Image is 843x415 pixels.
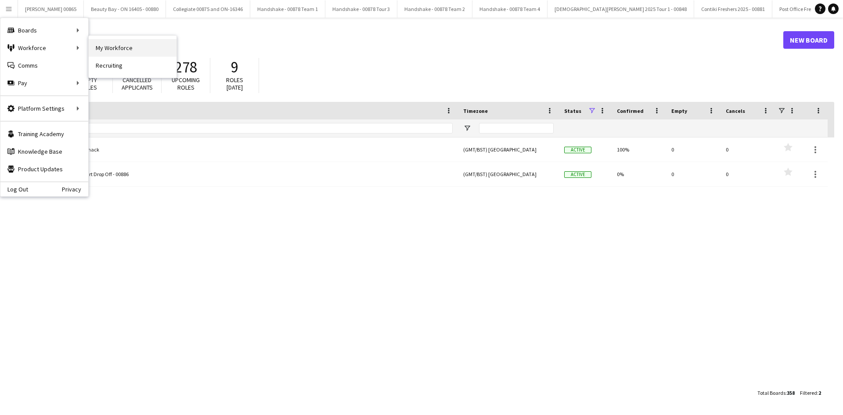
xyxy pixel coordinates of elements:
[89,57,177,74] a: Recruiting
[0,74,88,92] div: Pay
[666,162,721,186] div: 0
[0,100,88,117] div: Platform Settings
[458,162,559,186] div: (GMT/BST) [GEOGRAPHIC_DATA]
[757,384,795,401] div: :
[166,0,250,18] button: Collegiate 00875 and ON-16346
[783,31,834,49] a: New Board
[666,137,721,162] div: 0
[0,22,88,39] div: Boards
[0,39,88,57] div: Workforce
[726,108,745,114] span: Cancels
[0,186,28,193] a: Log Out
[800,390,817,396] span: Filtered
[0,125,88,143] a: Training Academy
[36,123,453,134] input: Board name Filter Input
[612,162,666,186] div: 0%
[800,384,821,401] div: :
[0,57,88,74] a: Comms
[62,186,88,193] a: Privacy
[231,58,238,77] span: 9
[612,137,666,162] div: 100%
[694,0,772,18] button: Contiki Freshers 2025 - 00881
[250,0,325,18] button: Handshake - 00878 Team 1
[325,0,397,18] button: Handshake - 00878 Tour 3
[721,137,775,162] div: 0
[787,390,795,396] span: 358
[463,108,488,114] span: Timezone
[564,171,591,178] span: Active
[721,162,775,186] div: 0
[172,76,200,91] span: Upcoming roles
[175,58,197,77] span: 278
[397,0,472,18] button: Handshake - 00878 Team 2
[84,0,166,18] button: Beauty Bay - ON 16405 - 00880
[617,108,644,114] span: Confirmed
[0,160,88,178] a: Product Updates
[0,143,88,160] a: Knowledge Base
[479,123,554,134] input: Timezone Filter Input
[463,124,471,132] button: Open Filter Menu
[226,76,243,91] span: Roles [DATE]
[564,108,581,114] span: Status
[472,0,548,18] button: Handshake - 00878 Team 4
[122,76,153,91] span: Cancelled applicants
[89,39,177,57] a: My Workforce
[15,33,783,47] h1: Boards
[21,162,453,187] a: Shake Shack Ice Cream Cart Drop Off - 00886
[548,0,694,18] button: [DEMOGRAPHIC_DATA][PERSON_NAME] 2025 Tour 1 - 00848
[564,147,591,153] span: Active
[757,390,785,396] span: Total Boards
[21,137,453,162] a: 00886/ON-16167 - Shake Shack
[18,0,84,18] button: [PERSON_NAME] 00865
[671,108,687,114] span: Empty
[818,390,821,396] span: 2
[458,137,559,162] div: (GMT/BST) [GEOGRAPHIC_DATA]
